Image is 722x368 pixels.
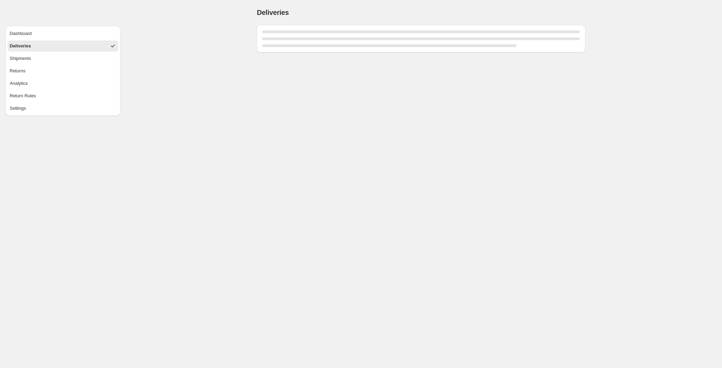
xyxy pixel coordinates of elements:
[8,90,118,101] button: Return Rules
[8,28,118,39] button: Dashboard
[10,92,36,99] div: Return Rules
[10,55,31,62] div: Shipments
[10,43,31,50] div: Deliveries
[257,8,289,17] h1: Deliveries
[8,103,118,114] button: Settings
[8,78,118,89] button: Analytics
[10,68,26,74] div: Returns
[10,105,26,112] div: Settings
[8,41,118,52] button: Deliveries
[10,80,28,87] div: Analytics
[8,65,118,77] button: Returns
[10,30,32,37] div: Dashboard
[8,53,118,64] button: Shipments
